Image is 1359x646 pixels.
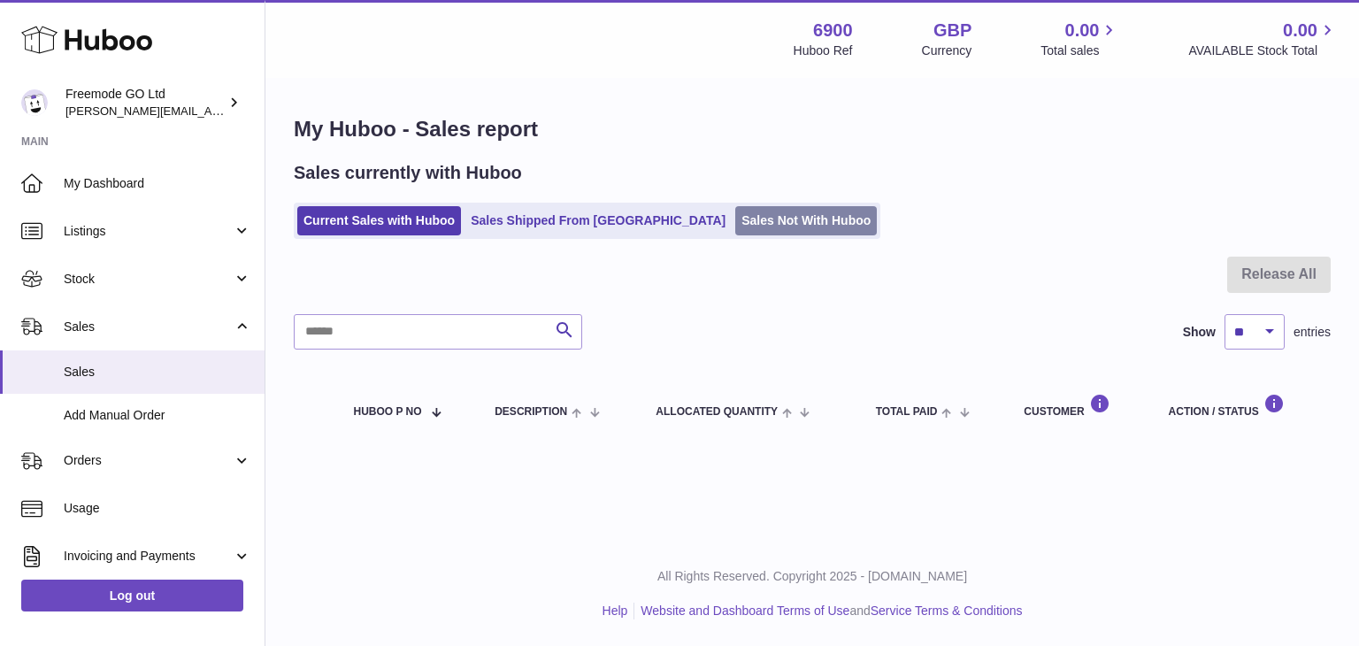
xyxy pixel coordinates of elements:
[280,568,1345,585] p: All Rights Reserved. Copyright 2025 - [DOMAIN_NAME]
[64,452,233,469] span: Orders
[933,19,971,42] strong: GBP
[1188,42,1338,59] span: AVAILABLE Stock Total
[735,206,877,235] a: Sales Not With Huboo
[64,223,233,240] span: Listings
[871,604,1023,618] a: Service Terms & Conditions
[64,500,251,517] span: Usage
[64,364,251,381] span: Sales
[794,42,853,59] div: Huboo Ref
[1040,19,1119,59] a: 0.00 Total sales
[922,42,972,59] div: Currency
[21,89,48,116] img: lenka.smikniarova@gioteck.com
[495,406,567,418] span: Description
[813,19,853,42] strong: 6900
[1188,19,1338,59] a: 0.00 AVAILABLE Stock Total
[1169,394,1313,418] div: Action / Status
[876,406,938,418] span: Total paid
[603,604,628,618] a: Help
[1024,394,1132,418] div: Customer
[656,406,778,418] span: ALLOCATED Quantity
[64,175,251,192] span: My Dashboard
[465,206,732,235] a: Sales Shipped From [GEOGRAPHIC_DATA]
[64,407,251,424] span: Add Manual Order
[1294,324,1331,341] span: entries
[1183,324,1216,341] label: Show
[1283,19,1317,42] span: 0.00
[294,161,522,185] h2: Sales currently with Huboo
[64,271,233,288] span: Stock
[65,86,225,119] div: Freemode GO Ltd
[294,115,1331,143] h1: My Huboo - Sales report
[297,206,461,235] a: Current Sales with Huboo
[21,580,243,611] a: Log out
[354,406,422,418] span: Huboo P no
[64,548,233,565] span: Invoicing and Payments
[1040,42,1119,59] span: Total sales
[634,603,1022,619] li: and
[641,604,849,618] a: Website and Dashboard Terms of Use
[64,319,233,335] span: Sales
[1065,19,1100,42] span: 0.00
[65,104,355,118] span: [PERSON_NAME][EMAIL_ADDRESS][DOMAIN_NAME]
